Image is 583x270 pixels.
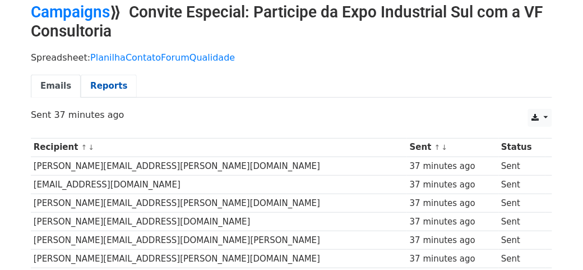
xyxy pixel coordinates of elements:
th: Sent [407,138,498,157]
div: 37 minutes ago [410,160,496,173]
iframe: Chat Widget [527,216,583,270]
div: 37 minutes ago [410,216,496,228]
td: [EMAIL_ADDRESS][DOMAIN_NAME] [31,175,407,194]
td: [PERSON_NAME][EMAIL_ADDRESS][PERSON_NAME][DOMAIN_NAME] [31,250,407,268]
td: Sent [499,194,545,212]
div: 37 minutes ago [410,179,496,191]
th: Status [499,138,545,157]
td: [PERSON_NAME][EMAIL_ADDRESS][PERSON_NAME][DOMAIN_NAME] [31,157,407,175]
a: ↓ [88,143,94,152]
a: Campaigns [31,3,110,21]
a: Emails [31,75,81,98]
div: 37 minutes ago [410,234,496,247]
td: Sent [499,175,545,194]
div: 37 minutes ago [410,197,496,210]
a: Reports [81,75,137,98]
td: [PERSON_NAME][EMAIL_ADDRESS][DOMAIN_NAME] [31,213,407,231]
div: 37 minutes ago [410,253,496,266]
th: Recipient [31,138,407,157]
a: ↑ [434,143,441,152]
p: Spreadsheet: [31,52,552,63]
a: ↑ [81,143,87,152]
td: [PERSON_NAME][EMAIL_ADDRESS][PERSON_NAME][DOMAIN_NAME] [31,194,407,212]
td: [PERSON_NAME][EMAIL_ADDRESS][DOMAIN_NAME][PERSON_NAME] [31,231,407,250]
a: PlanilhaContatoForumQualidade [90,52,235,63]
td: Sent [499,213,545,231]
a: ↓ [442,143,448,152]
h2: ⟫ Convite Especial: Participe da Expo Industrial Sul com a VF Consultoria [31,3,552,40]
p: Sent 37 minutes ago [31,109,552,121]
td: Sent [499,157,545,175]
td: Sent [499,231,545,250]
td: Sent [499,250,545,268]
